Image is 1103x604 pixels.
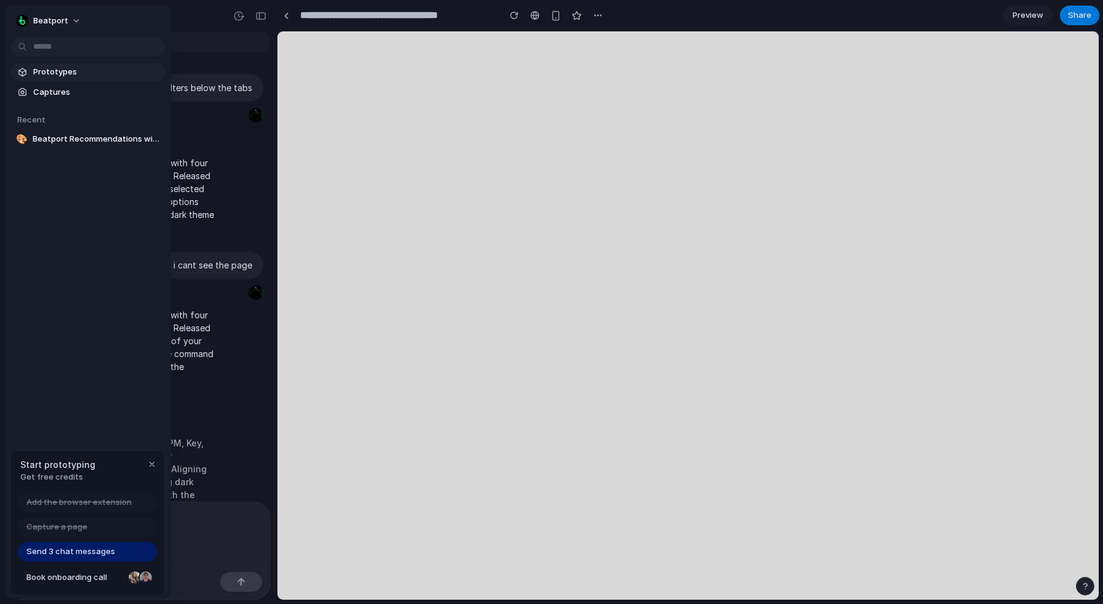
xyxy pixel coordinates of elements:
button: Beatport [11,11,87,31]
div: 🎨 [16,133,28,145]
span: Book onboarding call [26,571,124,584]
span: Send 3 chat messages [26,546,115,558]
a: 🎨Beatport Recommendations with Filters [11,130,165,148]
span: Beatport [33,15,68,27]
span: Start prototyping [20,458,95,471]
span: Recent [17,115,46,124]
div: Nicole Kubica [127,570,142,585]
div: Christian Iacullo [138,570,153,585]
span: Captures [33,86,160,99]
span: Prototypes [33,66,160,78]
span: Capture a page [26,521,87,533]
span: Beatport Recommendations with Filters [33,133,160,145]
span: Get free credits [20,471,95,483]
a: Prototypes [11,63,165,81]
span: Add the browser extension [26,496,132,509]
a: Captures [11,83,165,102]
a: Book onboarding call [18,568,157,587]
